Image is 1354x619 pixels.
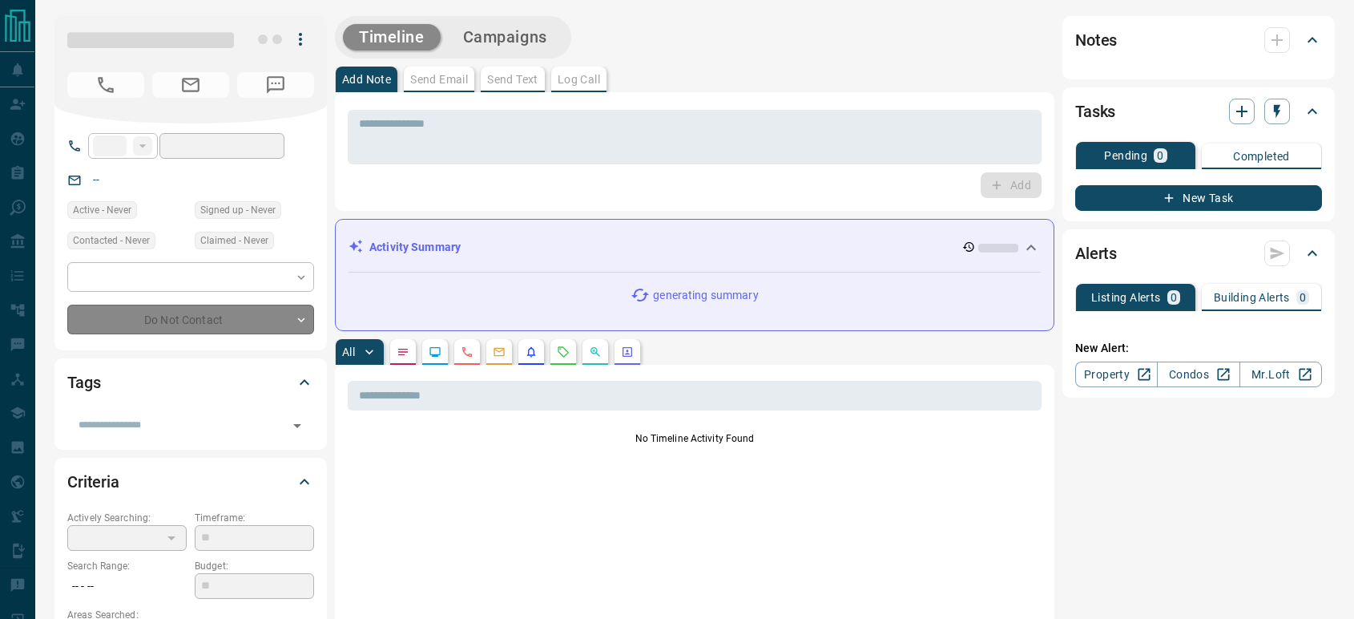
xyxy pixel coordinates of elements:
button: Timeline [343,24,441,51]
div: Do Not Contact [67,305,314,334]
a: -- [93,173,99,186]
svg: Calls [461,346,473,358]
div: Notes [1075,21,1322,59]
p: Budget: [195,559,314,573]
svg: Emails [493,346,506,358]
span: Signed up - Never [200,202,276,218]
div: Tasks [1075,92,1322,131]
p: 0 [1171,292,1177,303]
h2: Notes [1075,27,1117,53]
svg: Opportunities [589,346,602,358]
p: Search Range: [67,559,187,573]
svg: Lead Browsing Activity [429,346,441,358]
p: generating summary [653,287,758,304]
p: Actively Searching: [67,511,187,525]
svg: Notes [397,346,409,358]
h2: Alerts [1075,241,1117,266]
span: No Number [67,72,144,98]
p: No Timeline Activity Found [348,431,1042,446]
a: Mr.Loft [1239,362,1322,387]
span: Active - Never [73,202,131,218]
p: Completed [1233,151,1290,162]
p: -- - -- [67,573,187,600]
span: Claimed - Never [200,233,268,249]
button: New Task [1075,185,1322,211]
p: Add Note [342,74,391,85]
p: Activity Summary [369,239,461,256]
p: New Alert: [1075,340,1322,357]
p: Timeframe: [195,511,314,525]
p: Listing Alerts [1091,292,1161,303]
button: Campaigns [447,24,563,51]
p: Pending [1104,150,1147,161]
a: Property [1075,362,1158,387]
div: Activity Summary [349,233,1041,262]
h2: Tags [67,370,100,395]
svg: Listing Alerts [525,346,538,358]
span: Contacted - Never [73,233,150,249]
p: 0 [1157,150,1163,161]
p: 0 [1300,292,1306,303]
h2: Criteria [67,469,119,495]
p: All [342,346,355,358]
svg: Requests [557,346,570,358]
h2: Tasks [1075,99,1115,124]
a: Condos [1157,362,1239,387]
button: Open [286,415,308,437]
svg: Agent Actions [621,346,634,358]
div: Tags [67,363,314,402]
div: Criteria [67,463,314,501]
span: No Email [152,72,229,98]
span: No Number [237,72,314,98]
p: Building Alerts [1214,292,1290,303]
div: Alerts [1075,234,1322,273]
